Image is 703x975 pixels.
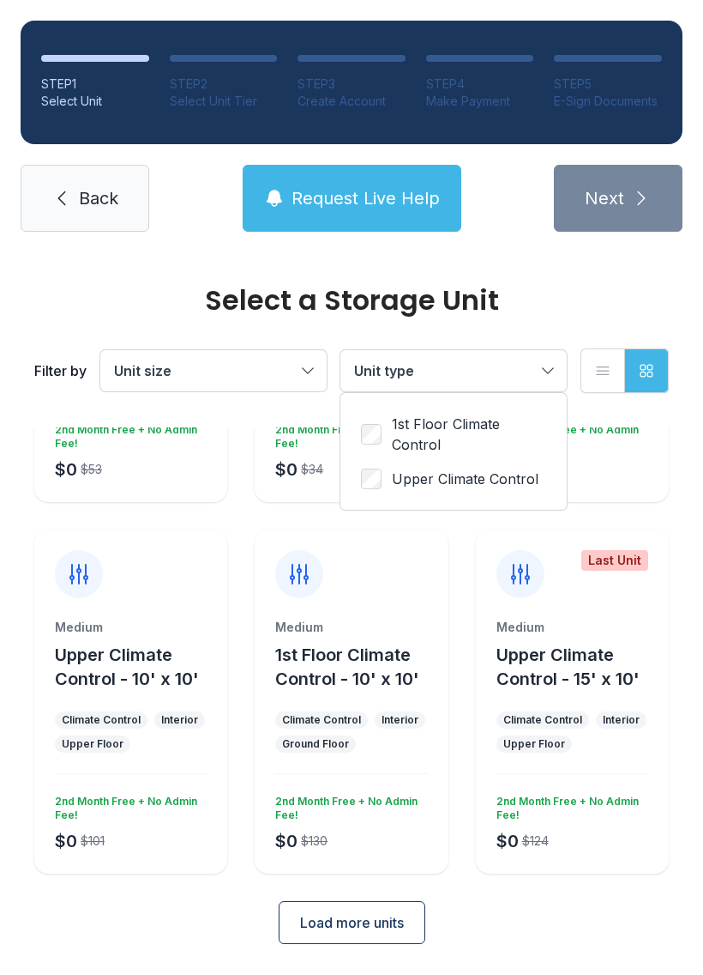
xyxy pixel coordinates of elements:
[382,713,418,727] div: Interior
[496,829,519,853] div: $0
[340,350,567,391] button: Unit type
[297,93,406,110] div: Create Account
[426,76,534,93] div: STEP 4
[392,469,538,489] span: Upper Climate Control
[48,416,207,451] div: 2nd Month Free + No Admin Fee!
[354,362,414,379] span: Unit type
[55,457,77,481] div: $0
[81,833,105,850] div: $101
[275,619,427,636] div: Medium
[496,643,662,691] button: Upper Climate Control - 15' x 10'
[55,643,220,691] button: Upper Climate Control - 10' x 10'
[275,643,441,691] button: 1st Floor Climate Control - 10' x 10'
[275,829,297,853] div: $0
[161,713,198,727] div: Interior
[81,461,102,478] div: $53
[490,416,648,451] div: 2nd Month Free + No Admin Fee!
[554,76,662,93] div: STEP 5
[48,788,207,822] div: 2nd Month Free + No Admin Fee!
[581,550,648,571] div: Last Unit
[490,788,648,822] div: 2nd Month Free + No Admin Fee!
[34,360,87,381] div: Filter by
[34,287,669,314] div: Select a Storage Unit
[496,619,648,636] div: Medium
[55,829,77,853] div: $0
[426,93,534,110] div: Make Payment
[282,737,349,751] div: Ground Floor
[361,469,382,489] input: Upper Climate Control
[55,645,199,689] span: Upper Climate Control - 10' x 10'
[554,93,662,110] div: E-Sign Documents
[503,737,565,751] div: Upper Floor
[361,424,382,445] input: 1st Floor Climate Control
[275,457,297,481] div: $0
[282,713,361,727] div: Climate Control
[275,645,419,689] span: 1st Floor Climate Control - 10' x 10'
[300,912,404,933] span: Load more units
[100,350,327,391] button: Unit size
[603,713,640,727] div: Interior
[392,414,546,455] span: 1st Floor Climate Control
[268,416,427,451] div: 2nd Month Free + No Admin Fee!
[55,619,207,636] div: Medium
[62,737,123,751] div: Upper Floor
[268,788,427,822] div: 2nd Month Free + No Admin Fee!
[41,76,149,93] div: STEP 1
[291,186,440,210] span: Request Live Help
[522,833,549,850] div: $124
[301,461,323,478] div: $34
[41,93,149,110] div: Select Unit
[301,833,327,850] div: $130
[170,76,278,93] div: STEP 2
[62,713,141,727] div: Climate Control
[503,713,582,727] div: Climate Control
[297,76,406,93] div: STEP 3
[114,362,171,379] span: Unit size
[79,186,118,210] span: Back
[170,93,278,110] div: Select Unit Tier
[496,645,640,689] span: Upper Climate Control - 15' x 10'
[585,186,624,210] span: Next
